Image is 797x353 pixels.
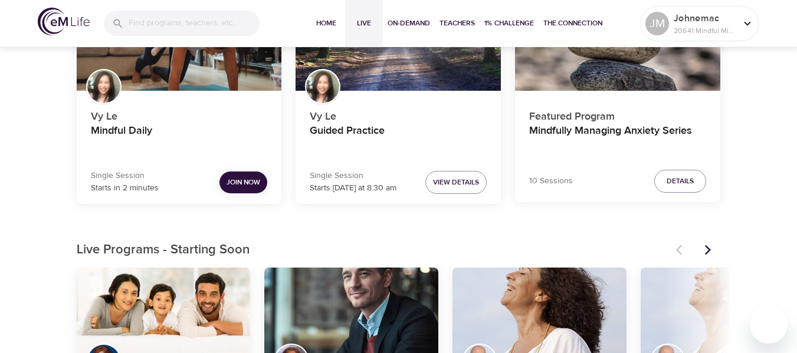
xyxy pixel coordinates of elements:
button: Next items [695,237,721,263]
p: Single Session [91,170,159,182]
h4: Mindful Daily [91,124,268,153]
p: Featured Program [529,104,706,124]
button: Details [654,170,706,193]
p: Single Session [310,170,396,182]
img: logo [38,8,90,35]
h4: Guided Practice [310,124,487,153]
button: Join Now [219,171,267,193]
span: Home [312,17,340,29]
iframe: Button to launch messaging window [750,306,788,344]
span: Live [350,17,378,29]
p: Starts in 2 minutes [91,182,159,194]
p: 20641 Mindful Minutes [674,25,736,36]
span: Teachers [440,17,475,29]
span: 1% Challenge [484,17,534,29]
p: Vy Le [91,104,268,124]
button: View Details [425,171,487,194]
p: Starts [DATE] at 8:30 am [310,182,396,194]
h4: Mindfully Managing Anxiety Series [529,124,706,153]
p: Vy Le [310,104,487,124]
span: The Connection [543,17,602,29]
span: Details [667,175,694,187]
span: On-Demand [388,17,430,29]
span: Join Now [227,176,260,189]
p: 10 Sessions [529,175,573,187]
p: Live Programs - Starting Soon [77,240,669,260]
input: Find programs, teachers, etc... [129,11,260,36]
p: Johnemac [674,11,736,25]
span: View Details [433,176,479,189]
div: JM [645,12,669,35]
